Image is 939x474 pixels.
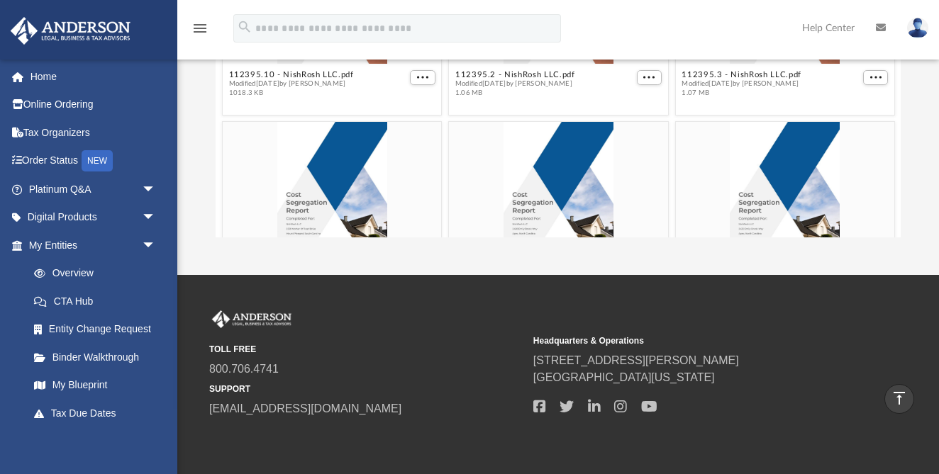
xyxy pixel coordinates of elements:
[142,231,170,260] span: arrow_drop_down
[10,231,177,259] a: My Entitiesarrow_drop_down
[533,371,715,383] a: [GEOGRAPHIC_DATA][US_STATE]
[682,70,801,79] button: 112395.3 - NishRosh LLC.pdf
[10,62,177,91] a: Home
[455,79,575,89] span: Modified [DATE] by [PERSON_NAME]
[191,20,209,37] i: menu
[237,19,252,35] i: search
[682,89,801,98] span: 1.07 MB
[142,203,170,232] span: arrow_drop_down
[10,175,177,203] a: Platinum Q&Aarrow_drop_down
[228,79,353,89] span: Modified [DATE] by [PERSON_NAME]
[455,89,575,98] span: 1.06 MB
[20,287,177,315] a: CTA Hub
[209,310,294,329] img: Anderson Advisors Platinum Portal
[82,150,113,171] div: NEW
[20,343,177,371] a: Binder Walkthrough
[6,17,135,45] img: Anderson Advisors Platinum Portal
[863,70,889,85] button: More options
[410,70,435,85] button: More options
[533,354,739,366] a: [STREET_ADDRESS][PERSON_NAME]
[20,399,177,427] a: Tax Due Dates
[533,334,848,347] small: Headquarters & Operations
[884,384,914,414] a: vertical_align_top
[209,383,523,395] small: SUPPORT
[891,390,908,407] i: vertical_align_top
[228,70,353,79] button: 112395.10 - NishRosh LLC.pdf
[10,203,177,232] a: Digital Productsarrow_drop_down
[20,259,177,288] a: Overview
[209,343,523,356] small: TOLL FREE
[191,27,209,37] a: menu
[10,91,177,119] a: Online Ordering
[228,89,353,98] span: 1018.3 KB
[10,118,177,147] a: Tax Organizers
[209,402,401,414] a: [EMAIL_ADDRESS][DOMAIN_NAME]
[636,70,662,85] button: More options
[142,175,170,204] span: arrow_drop_down
[20,371,170,400] a: My Blueprint
[209,363,279,375] a: 800.706.4741
[682,79,801,89] span: Modified [DATE] by [PERSON_NAME]
[20,315,177,344] a: Entity Change Request
[907,18,928,38] img: User Pic
[455,70,575,79] button: 112395.2 - NishRosh LLC.pdf
[10,147,177,176] a: Order StatusNEW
